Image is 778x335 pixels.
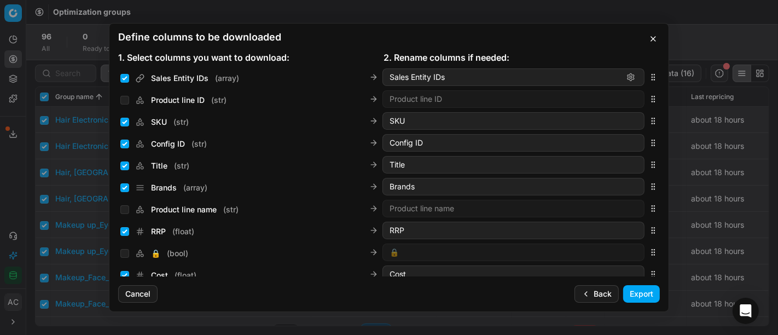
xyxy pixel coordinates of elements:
button: Back [574,285,619,303]
span: Sales Entity IDs [151,73,208,84]
div: 1. Select columns you want to download: [118,51,384,64]
span: Title [151,160,167,171]
span: SKU [151,117,167,128]
span: ( float ) [175,270,196,281]
span: Config ID [151,138,185,149]
span: Cost [151,270,168,281]
span: ( str ) [211,95,227,106]
div: 2. Rename columns if needed: [384,51,649,64]
button: Cancel [118,285,158,303]
span: Brands [151,182,177,193]
span: ( float ) [172,226,194,237]
span: ( str ) [174,160,189,171]
span: RRP [151,226,166,237]
span: ( array ) [215,73,239,84]
span: ( str ) [191,138,207,149]
span: Product line name [151,204,217,215]
span: 🔒 [151,248,160,259]
span: ( bool ) [167,248,188,259]
span: ( str ) [223,204,239,215]
h2: Define columns to be downloaded [118,32,660,42]
span: Product line ID [151,95,205,106]
span: ( str ) [173,117,189,128]
span: ( array ) [183,182,207,193]
button: Export [623,285,660,303]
